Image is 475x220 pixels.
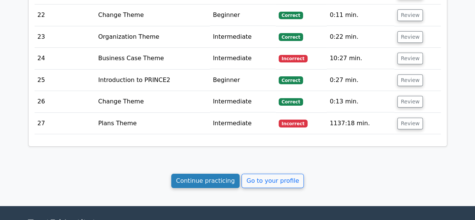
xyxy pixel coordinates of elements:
[327,5,394,26] td: 0:11 min.
[327,70,394,91] td: 0:27 min.
[241,174,304,188] a: Go to your profile
[95,91,210,112] td: Change Theme
[210,91,276,112] td: Intermediate
[210,5,276,26] td: Beginner
[35,70,95,91] td: 25
[279,12,303,19] span: Correct
[279,98,303,106] span: Correct
[397,118,423,129] button: Review
[35,48,95,69] td: 24
[35,26,95,48] td: 23
[397,53,423,64] button: Review
[95,26,210,48] td: Organization Theme
[171,174,240,188] a: Continue practicing
[210,48,276,69] td: Intermediate
[210,26,276,48] td: Intermediate
[210,70,276,91] td: Beginner
[397,31,423,43] button: Review
[397,96,423,108] button: Review
[397,74,423,86] button: Review
[279,120,308,127] span: Incorrect
[35,91,95,112] td: 26
[95,113,210,134] td: Plans Theme
[95,48,210,69] td: Business Case Theme
[327,113,394,134] td: 1137:18 min.
[279,76,303,84] span: Correct
[35,5,95,26] td: 22
[210,113,276,134] td: Intermediate
[35,113,95,134] td: 27
[279,33,303,41] span: Correct
[327,91,394,112] td: 0:13 min.
[397,9,423,21] button: Review
[327,48,394,69] td: 10:27 min.
[279,55,308,62] span: Incorrect
[327,26,394,48] td: 0:22 min.
[95,5,210,26] td: Change Theme
[95,70,210,91] td: Introduction to PRINCE2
